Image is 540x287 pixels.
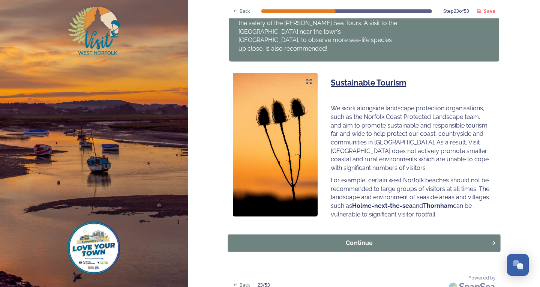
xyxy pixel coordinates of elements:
strong: Save [484,8,495,14]
span: Back [240,8,250,15]
strong: Holme-next-the-sea [352,202,412,209]
p: We work alongside landscape protection organisations, such as the Norfolk Coast Protected Landsca... [331,104,489,173]
div: Continue [232,239,486,248]
span: Step 23 of 53 [443,8,469,15]
button: Open Chat [507,254,529,276]
button: Continue [228,234,500,252]
strong: Thornham [423,202,453,209]
p: For example, certain west Norfolk beaches should not be recommended to large groups of visitors a... [331,176,489,219]
span: Powered by [468,274,495,281]
u: Sustainable Tourism [331,78,406,87]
